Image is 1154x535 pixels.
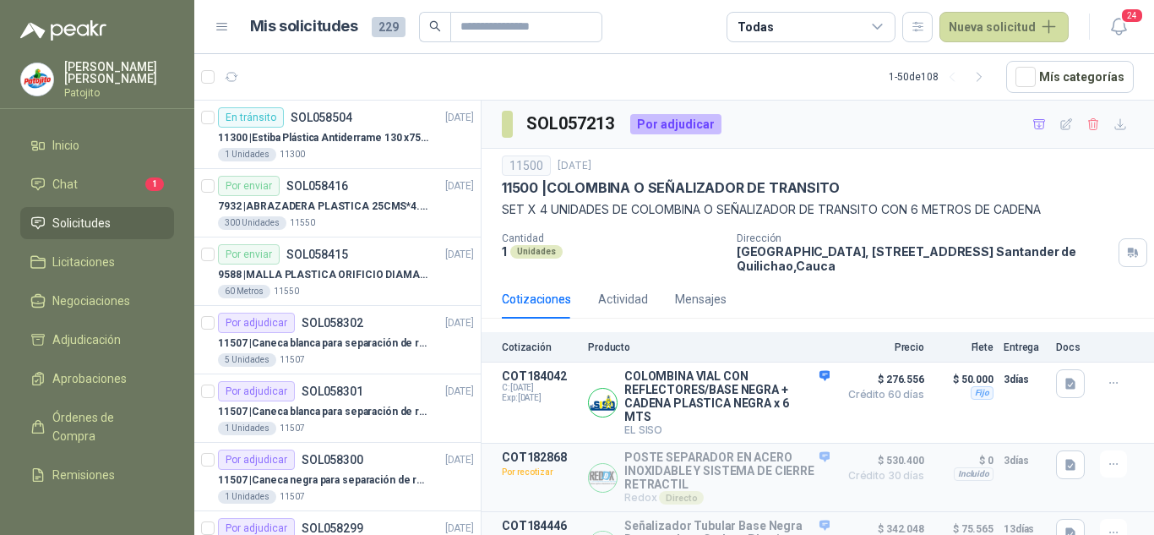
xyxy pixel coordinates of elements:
[64,88,174,98] p: Patojito
[52,292,130,310] span: Negociaciones
[1004,450,1046,471] p: 3 días
[934,369,993,390] p: $ 50.000
[624,423,830,436] p: EL SISO
[290,216,315,230] p: 11550
[589,464,617,492] img: Company Logo
[218,472,428,489] p: 11507 | Caneca negra para separación de residuo 55 LT
[218,450,295,470] div: Por adjudicar
[502,383,578,393] span: C: [DATE]
[218,381,295,401] div: Por adjudicar
[738,18,773,36] div: Todas
[280,422,305,435] p: 11507
[52,408,158,445] span: Órdenes de Compra
[889,63,993,90] div: 1 - 50 de 108
[52,466,115,484] span: Remisiones
[274,285,299,298] p: 11550
[20,285,174,317] a: Negociaciones
[1056,341,1090,353] p: Docs
[20,401,174,452] a: Órdenes de Compra
[20,459,174,491] a: Remisiones
[218,176,280,196] div: Por enviar
[502,244,507,259] p: 1
[291,112,352,123] p: SOL058504
[588,341,830,353] p: Producto
[218,148,276,161] div: 1 Unidades
[445,178,474,194] p: [DATE]
[250,14,358,39] h1: Mis solicitudes
[502,200,1134,219] p: SET X 4 UNIDADES DE COLOMBINA O SEÑALIZADOR DE TRANSITO CON 6 METROS DE CADENA
[840,341,924,353] p: Precio
[630,114,721,134] div: Por adjudicar
[934,341,993,353] p: Flete
[1103,12,1134,42] button: 24
[502,341,578,353] p: Cotización
[280,490,305,504] p: 11507
[445,384,474,400] p: [DATE]
[840,390,924,400] span: Crédito 60 días
[145,177,164,191] span: 1
[20,168,174,200] a: Chat1
[954,467,993,481] div: Incluido
[598,290,648,308] div: Actividad
[194,443,481,511] a: Por adjudicarSOL058300[DATE] 11507 |Caneca negra para separación de residuo 55 LT1 Unidades11507
[502,156,551,176] div: 11500
[502,393,578,403] span: Exp: [DATE]
[675,290,727,308] div: Mensajes
[372,17,406,37] span: 229
[21,63,53,96] img: Company Logo
[302,385,363,397] p: SOL058301
[52,369,127,388] span: Aprobaciones
[840,450,924,471] span: $ 530.400
[280,148,305,161] p: 11300
[589,389,617,417] img: Company Logo
[52,175,78,194] span: Chat
[558,158,591,174] p: [DATE]
[218,199,428,215] p: 7932 | ABRAZADERA PLASTICA 25CMS*4.8MM NEGRA
[302,522,363,534] p: SOL058299
[445,110,474,126] p: [DATE]
[194,237,481,306] a: Por enviarSOL058415[DATE] 9588 |MALLA PLASTICA ORIFICIO DIAMANTE 3MM60 Metros11550
[510,245,563,259] div: Unidades
[939,12,1069,42] button: Nueva solicitud
[20,363,174,395] a: Aprobaciones
[218,422,276,435] div: 1 Unidades
[737,244,1112,273] p: [GEOGRAPHIC_DATA], [STREET_ADDRESS] Santander de Quilichao , Cauca
[971,386,993,400] div: Fijo
[429,20,441,32] span: search
[840,471,924,481] span: Crédito 30 días
[934,450,993,471] p: $ 0
[218,490,276,504] div: 1 Unidades
[302,454,363,466] p: SOL058300
[502,464,578,481] p: Por recotizar
[280,353,305,367] p: 11507
[20,246,174,278] a: Licitaciones
[218,244,280,265] div: Por enviar
[502,519,578,532] p: COT184446
[20,207,174,239] a: Solicitudes
[502,450,578,464] p: COT182868
[52,330,121,349] span: Adjudicación
[194,101,481,169] a: En tránsitoSOL058504[DATE] 11300 |Estiba Plástica Antiderrame 130 x75 CM - Capacidad 180-200 Litr...
[624,450,830,491] p: POSTE SEPARADOR EN ACERO INOXIDABLE Y SISTEMA DE CIERRE RETRACTIL
[1004,341,1046,353] p: Entrega
[218,336,428,352] p: 11507 | Caneca blanca para separación de residuos 121 LT
[502,232,723,244] p: Cantidad
[502,290,571,308] div: Cotizaciones
[624,491,830,505] p: Redox
[1004,369,1046,390] p: 3 días
[218,353,276,367] div: 5 Unidades
[286,180,348,192] p: SOL058416
[624,369,830,423] p: COLOMBINA VIAL CON REFLECTORES/BASE NEGRA + CADENA PLASTICA NEGRA x 6 MTS
[502,369,578,383] p: COT184042
[218,313,295,333] div: Por adjudicar
[286,248,348,260] p: SOL058415
[1006,61,1134,93] button: Mís categorías
[218,285,270,298] div: 60 Metros
[52,136,79,155] span: Inicio
[20,324,174,356] a: Adjudicación
[1120,8,1144,24] span: 24
[218,107,284,128] div: En tránsito
[502,179,839,197] p: 11500 | COLOMBINA O SEÑALIZADOR DE TRANSITO
[302,317,363,329] p: SOL058302
[20,129,174,161] a: Inicio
